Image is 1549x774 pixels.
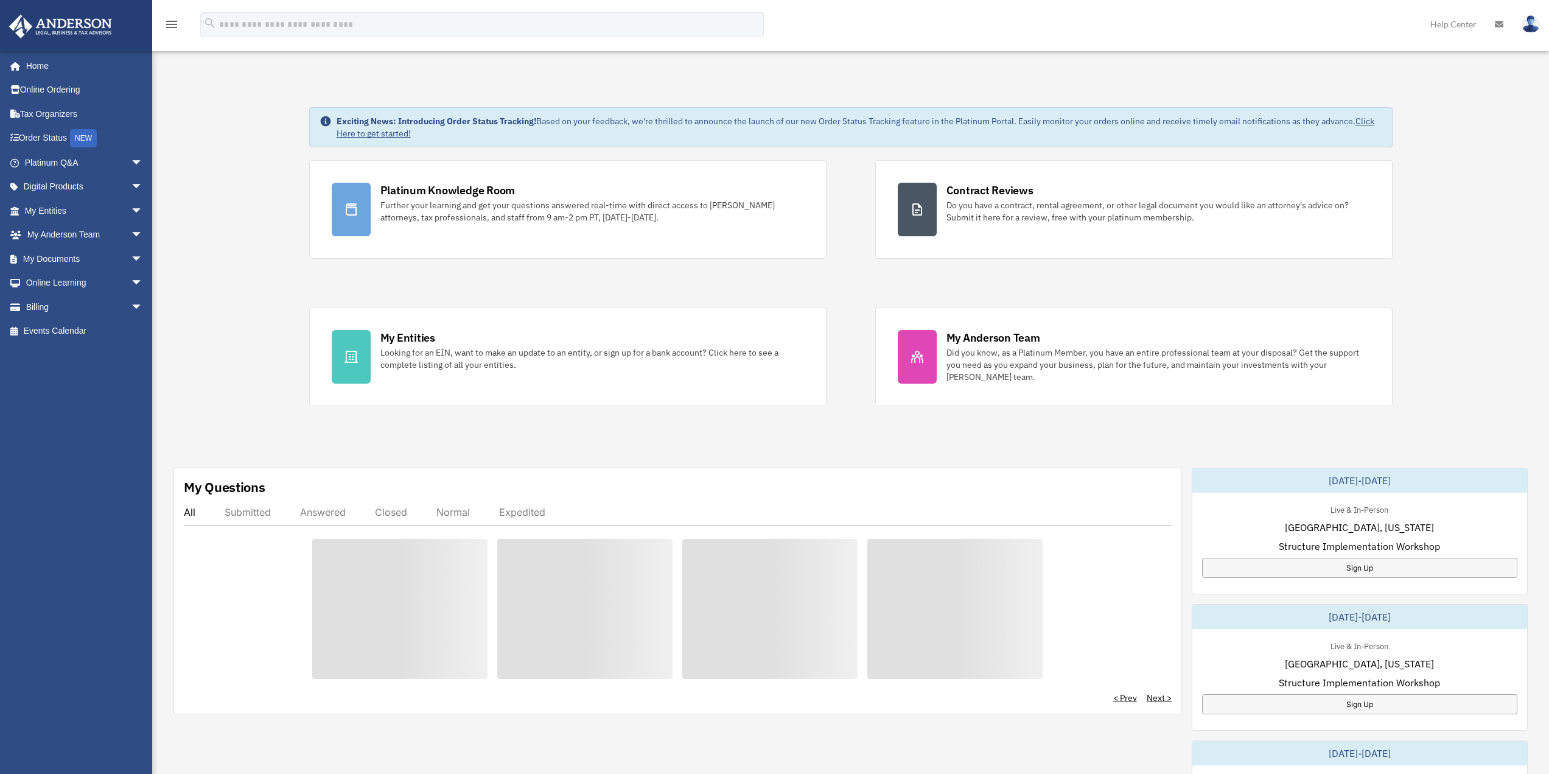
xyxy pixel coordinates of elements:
span: [GEOGRAPHIC_DATA], [US_STATE] [1285,520,1434,535]
a: Click Here to get started! [337,116,1374,139]
div: Did you know, as a Platinum Member, you have an entire professional team at your disposal? Get th... [946,347,1370,383]
span: [GEOGRAPHIC_DATA], [US_STATE] [1285,656,1434,671]
img: Anderson Advisors Platinum Portal [5,15,116,38]
a: Tax Organizers [9,102,161,126]
span: arrow_drop_down [131,247,155,272]
a: Platinum Knowledge Room Further your learning and get your questions answered real-time with dire... [309,160,827,259]
a: My Anderson Teamarrow_drop_down [9,223,161,247]
a: Billingarrow_drop_down [9,295,161,319]
div: NEW [70,129,97,147]
strong: Exciting News: Introducing Order Status Tracking! [337,116,536,127]
a: Online Ordering [9,78,161,102]
span: arrow_drop_down [131,175,155,200]
a: My Entitiesarrow_drop_down [9,199,161,223]
div: My Questions [184,478,265,496]
div: [DATE]-[DATE] [1192,605,1527,629]
div: All [184,506,195,518]
div: Normal [436,506,470,518]
span: arrow_drop_down [131,150,155,175]
a: Home [9,54,155,78]
div: Answered [300,506,346,518]
a: My Anderson Team Did you know, as a Platinum Member, you have an entire professional team at your... [875,308,1393,406]
div: Live & In-Person [1321,502,1398,515]
div: Based on your feedback, we're thrilled to announce the launch of our new Order Status Tracking fe... [337,115,1382,139]
div: Submitted [225,506,271,518]
div: Closed [375,506,407,518]
div: Further your learning and get your questions answered real-time with direct access to [PERSON_NAM... [380,199,804,223]
div: Contract Reviews [946,183,1033,198]
i: menu [164,17,179,32]
div: [DATE]-[DATE] [1192,741,1527,765]
div: [DATE]-[DATE] [1192,468,1527,493]
div: My Anderson Team [946,330,1040,345]
span: arrow_drop_down [131,271,155,296]
span: arrow_drop_down [131,199,155,223]
i: search [203,16,217,30]
div: Live & In-Person [1321,639,1398,652]
a: < Prev [1113,692,1137,704]
span: arrow_drop_down [131,295,155,320]
a: Sign Up [1202,558,1517,578]
a: Contract Reviews Do you have a contract, rental agreement, or other legal document you would like... [875,160,1393,259]
div: Do you have a contract, rental agreement, or other legal document you would like an attorney's ad... [946,199,1370,223]
a: Platinum Q&Aarrow_drop_down [9,150,161,175]
a: Order StatusNEW [9,126,161,151]
a: Online Learningarrow_drop_down [9,271,161,295]
a: Next > [1147,692,1172,704]
div: My Entities [380,330,435,345]
div: Looking for an EIN, want to make an update to an entity, or sign up for a bank account? Click her... [380,347,804,371]
div: Expedited [499,506,545,518]
div: Platinum Knowledge Room [380,183,516,198]
a: Digital Productsarrow_drop_down [9,175,161,199]
a: My Entities Looking for an EIN, want to make an update to an entity, or sign up for a bank accoun... [309,308,827,406]
img: User Pic [1522,15,1540,33]
a: My Documentsarrow_drop_down [9,247,161,271]
a: Events Calendar [9,319,161,343]
a: Sign Up [1202,694,1517,714]
span: Structure Implementation Workshop [1279,675,1440,690]
a: menu [164,21,179,32]
span: Structure Implementation Workshop [1279,539,1440,554]
span: arrow_drop_down [131,223,155,248]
